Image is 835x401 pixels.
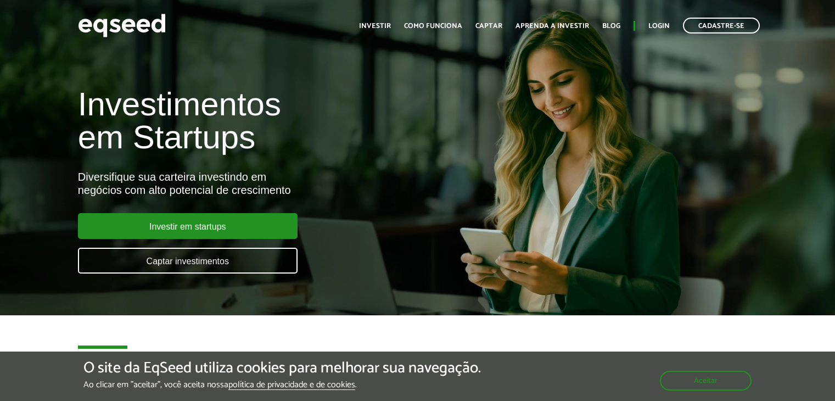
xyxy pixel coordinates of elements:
p: Ao clicar em "aceitar", você aceita nossa . [83,380,481,390]
a: Blog [602,23,620,30]
h1: Investimentos em Startups [78,88,479,154]
a: Captar [475,23,502,30]
a: Login [648,23,670,30]
a: Investir em startups [78,213,298,239]
img: EqSeed [78,11,166,40]
div: Diversifique sua carteira investindo em negócios com alto potencial de crescimento [78,170,479,197]
a: Cadastre-se [683,18,760,34]
a: Investir [359,23,391,30]
a: política de privacidade e de cookies [228,381,355,390]
h5: O site da EqSeed utiliza cookies para melhorar sua navegação. [83,360,481,377]
a: Aprenda a investir [515,23,589,30]
button: Aceitar [660,371,752,391]
a: Captar investimentos [78,248,298,274]
a: Como funciona [404,23,462,30]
